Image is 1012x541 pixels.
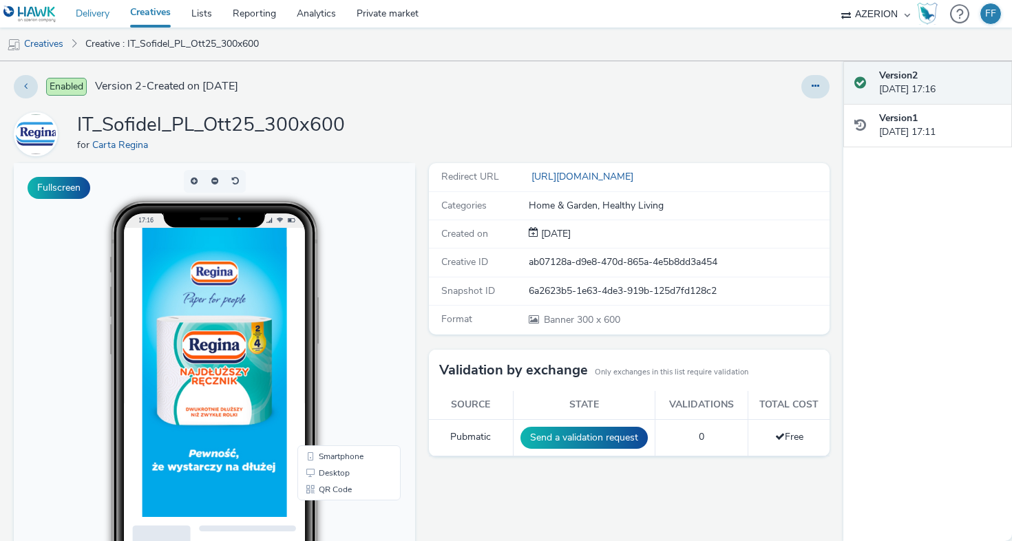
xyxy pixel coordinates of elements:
[699,430,704,443] span: 0
[286,318,384,335] li: QR Code
[429,391,514,419] th: Source
[286,301,384,318] li: Desktop
[917,3,938,25] img: Hawk Academy
[529,170,639,183] a: [URL][DOMAIN_NAME]
[529,199,828,213] div: Home & Garden, Healthy Living
[529,255,828,269] div: ab07128a-d9e8-470d-865a-4e5b8dd3a454
[441,255,488,268] span: Creative ID
[542,313,620,326] span: 300 x 600
[78,28,266,61] a: Creative : IT_Sofidel_PL_Ott25_300x600
[917,3,943,25] a: Hawk Academy
[985,3,996,24] div: FF
[879,69,918,82] strong: Version 2
[655,391,748,419] th: Validations
[748,391,830,419] th: Total cost
[441,170,499,183] span: Redirect URL
[441,312,472,326] span: Format
[305,289,350,297] span: Smartphone
[286,285,384,301] li: Smartphone
[305,322,338,330] span: QR Code
[77,112,345,138] h1: IT_Sofidel_PL_Ott25_300x600
[544,313,577,326] span: Banner
[429,419,514,456] td: Pubmatic
[125,53,140,61] span: 17:16
[7,38,21,52] img: mobile
[441,284,495,297] span: Snapshot ID
[441,227,488,240] span: Created on
[92,138,154,151] a: Carta Regina
[879,69,1002,97] div: [DATE] 17:16
[46,78,87,96] span: Enabled
[514,391,655,419] th: State
[129,65,273,354] img: Advertisement preview
[16,114,56,154] img: Carta Regina
[95,78,238,94] span: Version 2 - Created on [DATE]
[595,367,748,378] small: Only exchanges in this list require validation
[520,427,648,449] button: Send a validation request
[879,112,918,125] strong: Version 1
[879,112,1002,140] div: [DATE] 17:11
[441,199,487,212] span: Categories
[3,6,56,23] img: undefined Logo
[529,284,828,298] div: 6a2623b5-1e63-4de3-919b-125d7fd128c2
[439,360,588,381] h3: Validation by exchange
[775,430,803,443] span: Free
[538,227,571,241] div: Creation 13 October 2025, 17:11
[14,127,63,140] a: Carta Regina
[77,138,92,151] span: for
[28,177,90,199] button: Fullscreen
[305,306,336,314] span: Desktop
[538,227,571,240] span: [DATE]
